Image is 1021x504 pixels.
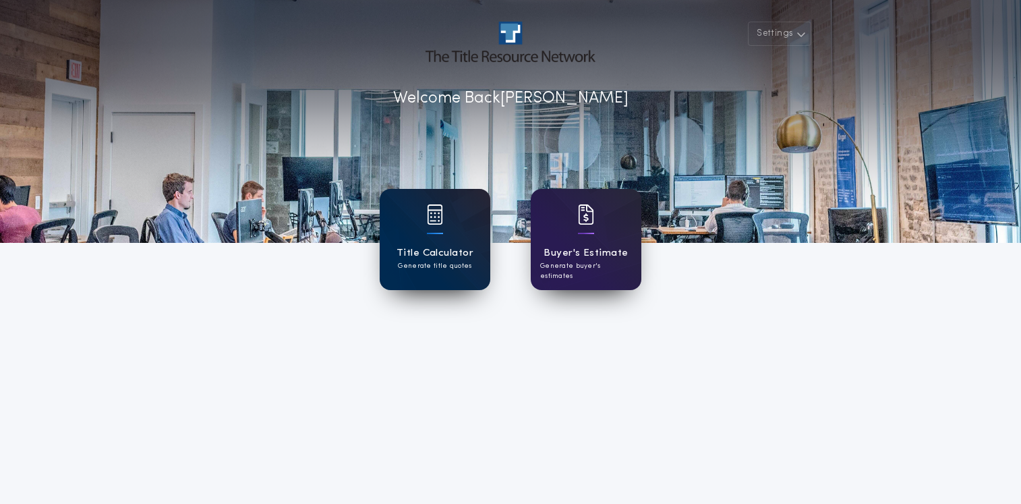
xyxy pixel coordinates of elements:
[544,246,628,261] h1: Buyer's Estimate
[531,189,641,290] a: card iconBuyer's EstimateGenerate buyer's estimates
[540,261,632,281] p: Generate buyer's estimates
[398,261,471,271] p: Generate title quotes
[426,22,595,62] img: account-logo
[380,189,490,290] a: card iconTitle CalculatorGenerate title quotes
[427,204,443,225] img: card icon
[748,22,811,46] button: Settings
[393,86,629,111] p: Welcome Back [PERSON_NAME]
[397,246,473,261] h1: Title Calculator
[578,204,594,225] img: card icon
